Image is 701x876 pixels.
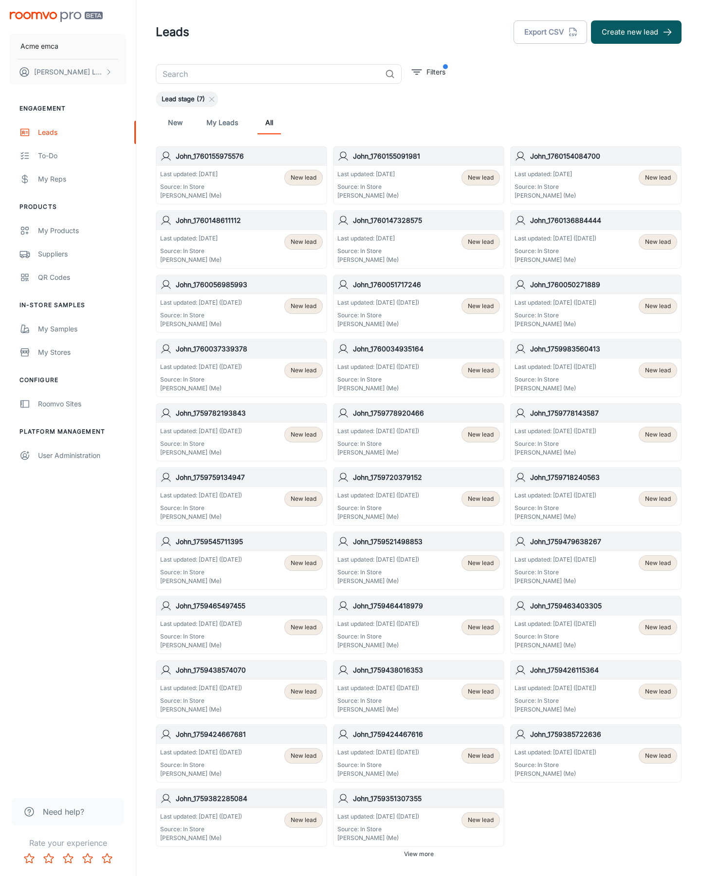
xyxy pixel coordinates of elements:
p: Source: In Store [160,825,242,834]
p: Last updated: [DATE] ([DATE]) [515,748,596,757]
p: Last updated: [DATE] ([DATE]) [337,620,419,628]
a: New [164,111,187,134]
p: Source: In Store [515,182,576,191]
span: New lead [291,302,316,310]
a: John_1759464418979Last updated: [DATE] ([DATE])Source: In Store[PERSON_NAME] (Me)New lead [333,596,504,654]
p: Source: In Store [515,761,596,769]
p: Last updated: [DATE] ([DATE]) [337,748,419,757]
span: New lead [645,687,671,696]
h6: John_1760154084700 [530,151,677,162]
div: My Stores [38,347,126,358]
a: John_1759382285084Last updated: [DATE] ([DATE])Source: In Store[PERSON_NAME] (Me)New lead [156,788,327,847]
p: [PERSON_NAME] (Me) [337,834,419,842]
img: Roomvo PRO Beta [10,12,103,22]
button: Rate 2 star [39,849,58,868]
h6: John_1759385722636 [530,729,677,740]
input: Search [156,64,381,84]
h6: John_1759463403305 [530,601,677,611]
span: New lead [468,430,494,439]
span: New lead [291,494,316,503]
h6: John_1759521498853 [353,536,500,547]
p: Last updated: [DATE] ([DATE]) [337,555,419,564]
span: New lead [645,366,671,375]
h6: John_1760034935164 [353,344,500,354]
span: New lead [291,559,316,567]
h6: John_1759983560413 [530,344,677,354]
a: John_1759426115364Last updated: [DATE] ([DATE])Source: In Store[PERSON_NAME] (Me)New lead [510,660,682,718]
h6: John_1760155975576 [176,151,323,162]
p: Source: In Store [515,439,596,448]
a: John_1760155091981Last updated: [DATE]Source: In Store[PERSON_NAME] (Me)New lead [333,146,504,204]
p: Source: In Store [515,632,596,641]
p: Source: In Store [515,504,596,512]
p: [PERSON_NAME] (Me) [160,769,242,778]
h6: John_1759545711395 [176,536,323,547]
h1: Leads [156,23,189,41]
p: [PERSON_NAME] (Me) [515,255,596,264]
a: John_1759778143587Last updated: [DATE] ([DATE])Source: In Store[PERSON_NAME] (Me)New lead [510,403,682,461]
a: John_1759438016353Last updated: [DATE] ([DATE])Source: In Store[PERSON_NAME] (Me)New lead [333,660,504,718]
p: Source: In Store [337,568,419,577]
p: Source: In Store [337,247,399,255]
p: Last updated: [DATE] [337,234,399,243]
p: Source: In Store [337,696,419,705]
h6: John_1759718240563 [530,472,677,483]
button: filter [409,64,448,80]
div: User Administration [38,450,126,461]
p: [PERSON_NAME] (Me) [515,384,596,393]
p: [PERSON_NAME] (Me) [337,191,399,200]
p: Last updated: [DATE] ([DATE]) [160,363,242,371]
span: View more [404,850,434,858]
h6: John_1760155091981 [353,151,500,162]
a: John_1759778920466Last updated: [DATE] ([DATE])Source: In Store[PERSON_NAME] (Me)New lead [333,403,504,461]
a: John_1759351307355Last updated: [DATE] ([DATE])Source: In Store[PERSON_NAME] (Me)New lead [333,788,504,847]
p: Last updated: [DATE] ([DATE]) [160,427,242,436]
p: Last updated: [DATE] ([DATE]) [515,298,596,307]
p: Last updated: [DATE] ([DATE]) [160,620,242,628]
p: Source: In Store [337,182,399,191]
p: Last updated: [DATE] ([DATE]) [160,298,242,307]
p: [PERSON_NAME] (Me) [160,448,242,457]
a: John_1760154084700Last updated: [DATE]Source: In Store[PERSON_NAME] (Me)New lead [510,146,682,204]
p: [PERSON_NAME] (Me) [160,834,242,842]
h6: John_1759424667681 [176,729,323,740]
p: [PERSON_NAME] (Me) [515,769,596,778]
div: My Reps [38,174,126,184]
p: Source: In Store [337,375,419,384]
a: John_1760056985993Last updated: [DATE] ([DATE])Source: In Store[PERSON_NAME] (Me)New lead [156,274,327,333]
p: Last updated: [DATE] ([DATE]) [337,812,419,821]
h6: John_1759438574070 [176,665,323,675]
p: [PERSON_NAME] (Me) [160,512,242,521]
h6: John_1760051717246 [353,279,500,290]
p: Source: In Store [515,568,596,577]
span: New lead [468,687,494,696]
p: Last updated: [DATE] [515,170,576,179]
p: Source: In Store [337,632,419,641]
button: Rate 4 star [78,849,97,868]
a: John_1759424467616Last updated: [DATE] ([DATE])Source: In Store[PERSON_NAME] (Me)New lead [333,724,504,783]
h6: John_1759720379152 [353,472,500,483]
p: [PERSON_NAME] (Me) [337,641,419,650]
span: Need help? [43,806,84,818]
h6: John_1759778920466 [353,408,500,419]
p: Source: In Store [337,439,419,448]
h6: John_1760148611112 [176,215,323,226]
p: [PERSON_NAME] (Me) [160,255,221,264]
a: John_1759465497455Last updated: [DATE] ([DATE])Source: In Store[PERSON_NAME] (Me)New lead [156,596,327,654]
p: Source: In Store [515,375,596,384]
div: Leads [38,127,126,138]
p: [PERSON_NAME] (Me) [337,512,419,521]
p: Source: In Store [160,247,221,255]
p: Source: In Store [337,825,419,834]
p: Last updated: [DATE] ([DATE]) [515,491,596,500]
h6: John_1759778143587 [530,408,677,419]
p: Last updated: [DATE] ([DATE]) [160,555,242,564]
p: Source: In Store [515,696,596,705]
span: New lead [291,237,316,246]
button: Create new lead [591,20,682,44]
a: John_1760155975576Last updated: [DATE]Source: In Store[PERSON_NAME] (Me)New lead [156,146,327,204]
span: New lead [468,751,494,760]
span: New lead [291,430,316,439]
span: New lead [645,751,671,760]
h6: John_1759479638267 [530,536,677,547]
